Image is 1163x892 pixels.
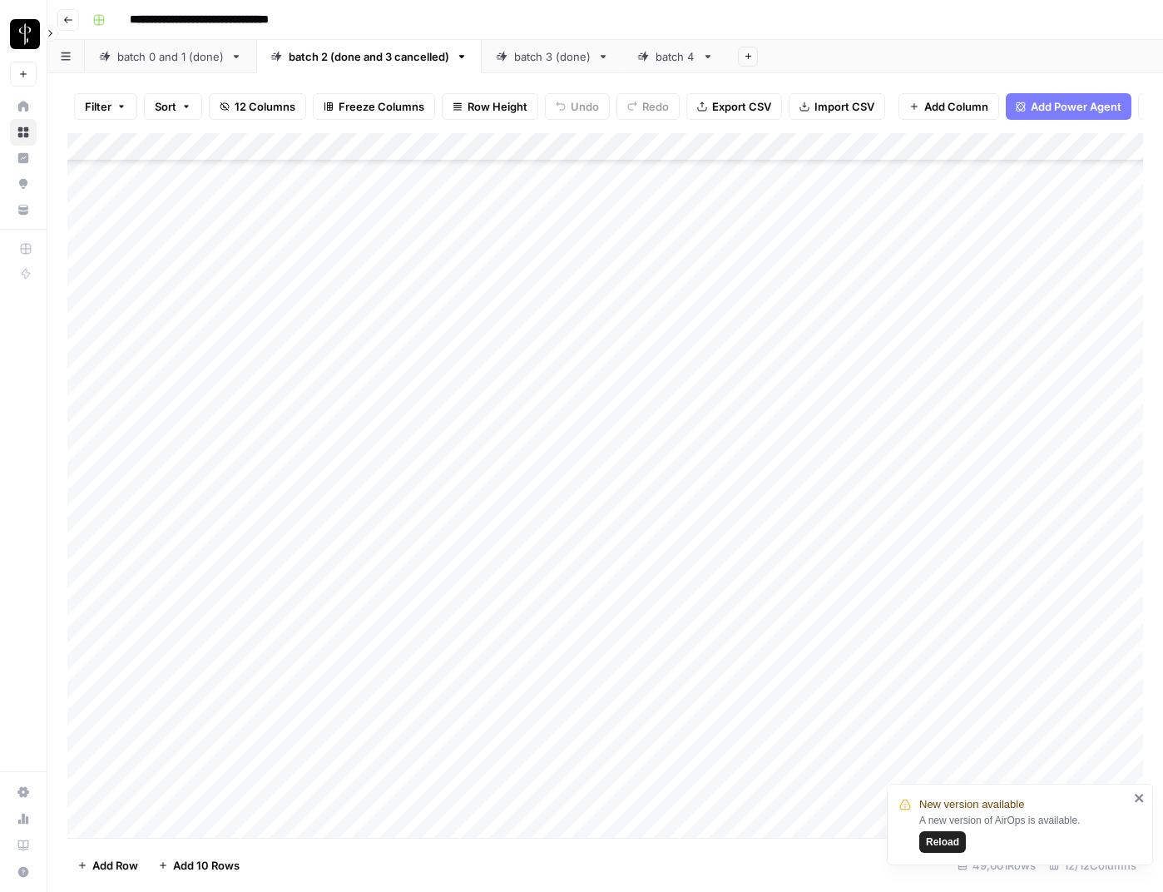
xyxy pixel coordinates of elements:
span: 12 Columns [235,98,295,115]
a: Settings [10,779,37,805]
a: batch 0 and 1 (done) [85,40,256,73]
button: Add Row [67,852,148,879]
span: Add Row [92,857,138,874]
button: Help + Support [10,859,37,885]
button: Add Column [898,93,999,120]
button: Import CSV [789,93,885,120]
span: Row Height [468,98,527,115]
span: Export CSV [712,98,771,115]
button: close [1134,791,1146,805]
img: LP Production Workloads Logo [10,19,40,49]
span: Import CSV [814,98,874,115]
a: batch 2 (done and 3 cancelled) [256,40,482,73]
button: Add Power Agent [1006,93,1131,120]
a: Insights [10,145,37,171]
button: Export CSV [686,93,782,120]
div: batch 4 [656,48,695,65]
span: Sort [155,98,176,115]
button: Reload [919,831,966,853]
span: Add Power Agent [1031,98,1121,115]
button: Redo [616,93,680,120]
div: 12/12 Columns [1042,852,1143,879]
span: Add Column [924,98,988,115]
button: Sort [144,93,202,120]
span: Freeze Columns [339,98,424,115]
a: Opportunities [10,171,37,197]
button: Filter [74,93,137,120]
a: batch 4 [623,40,728,73]
a: Home [10,93,37,120]
div: A new version of AirOps is available. [919,813,1129,853]
a: Learning Hub [10,832,37,859]
button: Add 10 Rows [148,852,250,879]
a: Browse [10,119,37,146]
button: Undo [545,93,610,120]
button: 12 Columns [209,93,306,120]
button: Freeze Columns [313,93,435,120]
span: Reload [926,835,959,850]
span: Add 10 Rows [173,857,240,874]
span: Redo [642,98,669,115]
div: 49,001 Rows [951,852,1042,879]
button: Row Height [442,93,538,120]
span: Filter [85,98,111,115]
a: Usage [10,805,37,832]
span: Undo [571,98,599,115]
div: batch 3 (done) [514,48,591,65]
a: Your Data [10,196,37,223]
div: batch 0 and 1 (done) [117,48,224,65]
button: Workspace: LP Production Workloads [10,13,37,55]
span: New version available [919,796,1024,813]
div: batch 2 (done and 3 cancelled) [289,48,449,65]
a: batch 3 (done) [482,40,623,73]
